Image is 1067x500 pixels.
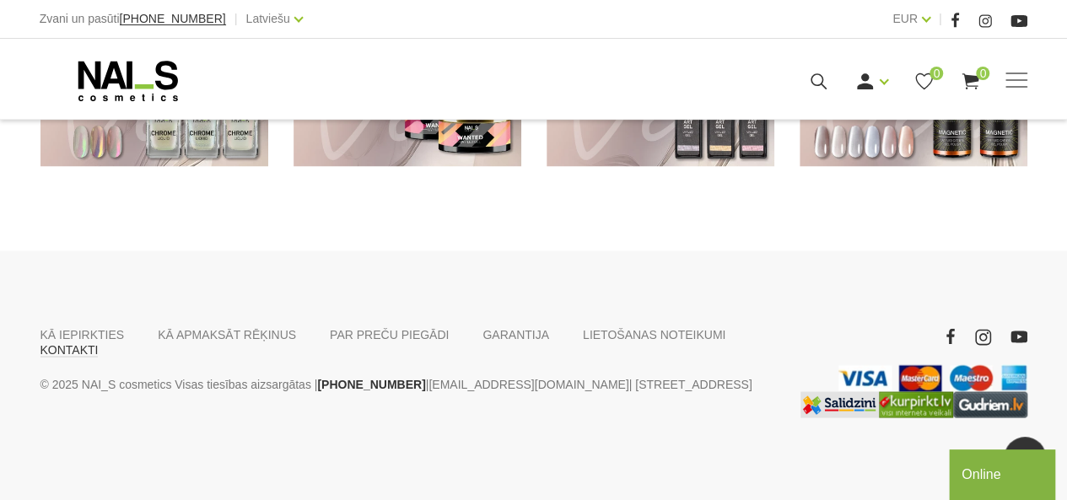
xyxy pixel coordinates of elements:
[120,13,226,25] a: [PHONE_NUMBER]
[913,71,935,92] a: 0
[40,341,99,357] a: KONTAKTI
[953,391,1027,417] a: https://www.gudriem.lv/veikali/lv
[583,326,725,341] a: LIETOŠANAS NOTEIKUMI
[120,12,226,25] span: [PHONE_NUMBER]
[939,8,942,30] span: |
[158,326,296,341] a: KĀ APMAKSĀT RĒĶINUS
[976,67,989,80] span: 0
[40,8,226,30] div: Zvani un pasūti
[40,374,774,394] p: © 2025 NAI_S cosmetics Visas tiesības aizsargātas | | | [STREET_ADDRESS]
[892,8,918,29] a: EUR
[234,8,238,30] span: |
[960,71,981,92] a: 0
[317,374,425,394] a: [PHONE_NUMBER]
[949,446,1059,500] iframe: chat widget
[246,8,290,29] a: Latviešu
[482,326,549,341] a: GARANTIJA
[879,391,953,417] img: Lielākais Latvijas interneta veikalu preču meklētājs
[953,391,1027,417] img: www.gudriem.lv/veikali/lv
[40,326,125,341] a: KĀ IEPIRKTIES
[930,67,943,80] span: 0
[428,374,628,394] a: [EMAIL_ADDRESS][DOMAIN_NAME]
[800,391,879,417] img: Labākā cena interneta veikalos - Samsung, Cena, iPhone, Mobilie telefoni
[330,326,449,341] a: PAR PREČU PIEGĀDI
